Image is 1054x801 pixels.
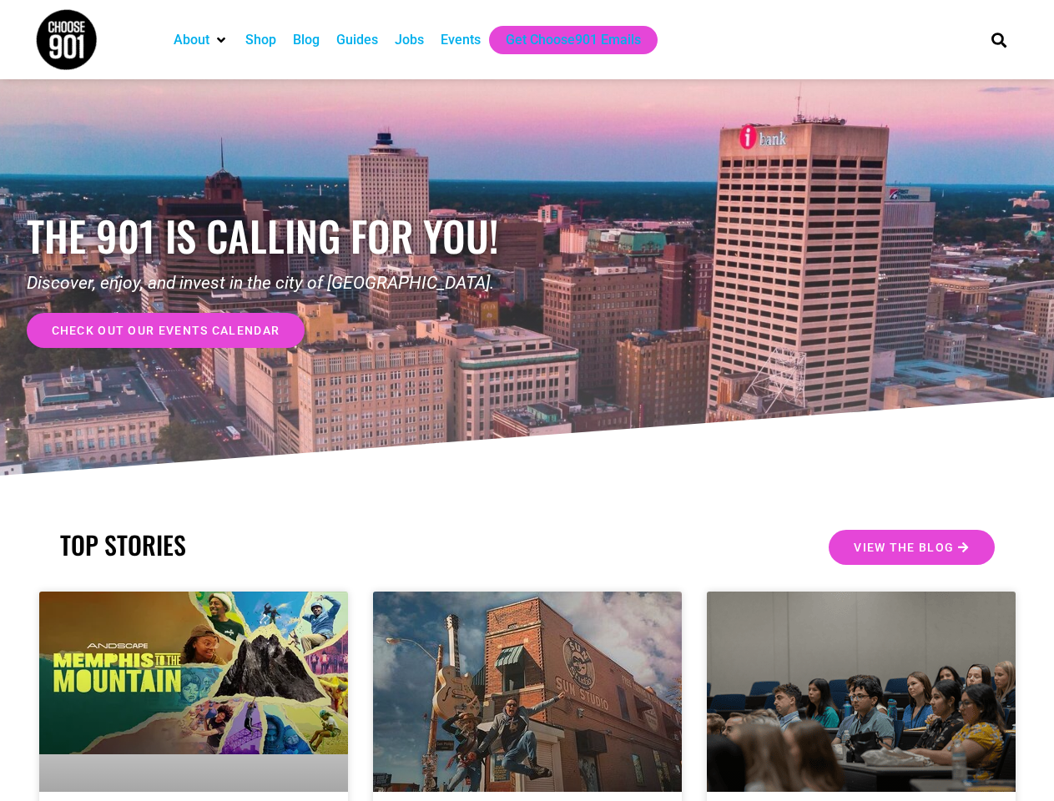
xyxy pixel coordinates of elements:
div: Search [985,26,1012,53]
a: Events [441,30,481,50]
a: About [174,30,209,50]
a: check out our events calendar [27,313,305,348]
a: Get Choose901 Emails [506,30,641,50]
span: check out our events calendar [52,325,280,336]
span: View the Blog [854,542,954,553]
a: Shop [245,30,276,50]
nav: Main nav [165,26,963,54]
a: View the Blog [829,530,994,565]
a: Two people jumping in front of a building with a guitar, featuring The Edge. [373,592,682,792]
a: Jobs [395,30,424,50]
h2: TOP STORIES [60,530,519,560]
a: Blog [293,30,320,50]
p: Discover, enjoy, and invest in the city of [GEOGRAPHIC_DATA]. [27,270,527,297]
h1: the 901 is calling for you! [27,211,527,260]
a: A group of students sit attentively in a lecture hall, listening to a presentation. Some have not... [707,592,1016,792]
a: Guides [336,30,378,50]
div: About [165,26,237,54]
